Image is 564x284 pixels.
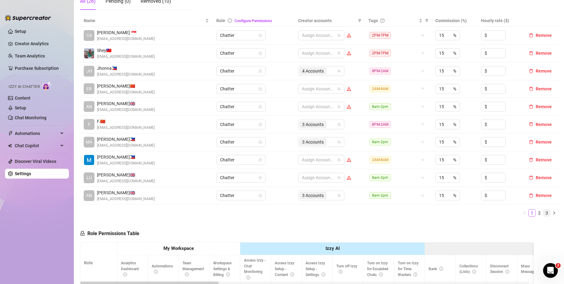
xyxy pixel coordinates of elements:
[258,158,262,162] span: lock
[15,128,58,138] span: Automations
[370,156,391,163] span: 2AM-8AM
[526,103,554,110] button: Remove
[5,15,51,21] img: logo-BBDzfeDw.svg
[86,68,92,74] span: JH
[337,176,341,179] span: team
[97,65,155,72] span: Jhonna 🇵🇭
[97,36,155,42] span: [EMAIL_ADDRESS][DOMAIN_NAME]
[86,139,92,145] span: MA
[42,81,52,90] img: AI Chatter
[337,51,341,55] span: team
[337,140,341,144] span: team
[299,192,326,199] span: 3 Accounts
[299,67,326,75] span: 4 Accounts
[336,264,357,274] span: Turn off Izzy
[556,263,561,268] span: 2
[529,33,533,37] span: delete
[424,16,430,25] span: filter
[302,121,324,128] span: 3 Accounts
[182,261,204,277] span: Team Management
[97,47,155,54] span: Shey 🇹🇼
[258,34,262,37] span: lock
[97,125,155,131] span: [EMAIL_ADDRESS][DOMAIN_NAME]
[398,261,418,277] span: Turn on Izzy for Time Wasters
[123,273,127,276] span: info-circle
[370,103,391,110] span: 8am-2pm
[528,209,536,217] li: 1
[550,209,558,217] li: Next Page
[337,158,341,162] span: team
[536,122,552,127] span: Remove
[185,273,189,276] span: info-circle
[86,103,92,110] span: AN
[429,267,443,271] span: Bank
[88,121,90,128] span: F
[15,96,30,101] a: Content
[337,34,341,37] span: team
[521,209,528,217] li: Previous Page
[425,19,429,22] span: filter
[543,263,558,278] iframe: Intercom live chat
[526,32,554,39] button: Remove
[97,154,155,160] span: [PERSON_NAME] 🇵🇭
[152,264,173,274] span: Automations
[258,176,262,179] span: lock
[80,15,213,27] th: Name
[15,39,64,49] a: Creator Analytics
[15,63,64,73] a: Purchase Subscription
[302,139,324,145] span: 3 Accounts
[536,193,552,198] span: Remove
[536,157,552,162] span: Remove
[97,160,155,166] span: [EMAIL_ADDRESS][DOMAIN_NAME]
[526,138,554,146] button: Remove
[367,261,388,277] span: Turn on Izzy for Escalated Chats
[97,178,155,184] span: [EMAIL_ADDRESS][DOMAIN_NAME]
[15,159,56,164] a: Discover Viral Videos
[234,19,272,23] a: Configure Permissions
[97,100,155,107] span: [PERSON_NAME] 🇬🇧
[84,48,94,58] img: Shey
[477,15,523,27] th: Hourly rate ($)
[220,102,262,111] span: Chatter
[337,87,341,91] span: team
[220,84,262,93] span: Chatter
[529,193,533,198] span: delete
[15,53,45,58] a: Team Analytics
[370,50,391,57] span: 2PM-7PM
[337,69,341,73] span: team
[326,246,340,251] strong: Izzy AI
[258,105,262,108] span: lock
[347,158,351,162] span: warning
[213,261,231,277] span: Workspace Settings & Billing
[414,273,417,276] span: info-circle
[258,69,262,73] span: lock
[86,85,92,92] span: ER
[347,105,351,109] span: warning
[370,121,391,128] span: 8PM-2AM
[258,194,262,197] span: lock
[97,196,155,202] span: [EMAIL_ADDRESS][DOMAIN_NAME]
[490,264,509,274] span: Disconnect Session
[97,29,155,36] span: [PERSON_NAME]. 🇸🇬
[15,29,26,34] a: Setup
[97,118,155,125] span: F. 🇨🇳
[216,18,225,23] span: Role
[380,18,385,23] span: question-circle
[302,68,324,74] span: 4 Accounts
[357,16,363,25] span: filter
[86,174,92,181] span: LU
[550,209,558,217] button: right
[347,87,351,91] span: warning
[80,231,85,236] span: lock
[370,174,391,181] span: 8am-2pm
[536,86,552,91] span: Remove
[8,131,13,136] span: thunderbolt
[337,194,341,197] span: team
[529,140,533,144] span: delete
[529,122,533,126] span: delete
[244,258,266,280] span: Access Izzy - Chat Monitoring
[302,192,324,199] span: 3 Accounts
[370,68,391,74] span: 8PM-2AM
[86,192,92,199] span: AN
[299,138,326,146] span: 3 Accounts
